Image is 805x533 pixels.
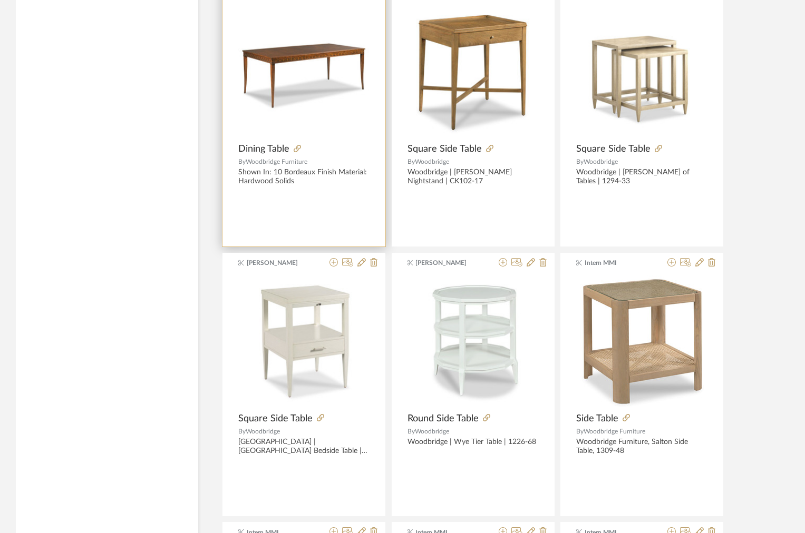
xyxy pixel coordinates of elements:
[238,275,370,407] div: 0
[576,168,707,186] div: Woodbridge | [PERSON_NAME] of Tables | 1294-33
[585,258,651,268] span: Intern MMI
[408,428,415,435] span: By
[408,6,539,137] img: Square Side Table
[408,438,539,456] div: Woodbridge | Wye Tier Table | 1226-68
[576,413,618,425] span: Side Table
[247,258,313,268] span: [PERSON_NAME]
[576,159,584,165] span: By
[238,428,246,435] span: By
[238,143,289,155] span: Dining Table
[584,159,618,165] span: Woodbridge
[246,428,280,435] span: Woodbridge
[584,428,645,435] span: Woodbridge Furniture
[238,168,370,186] div: Shown In: 10 Bordeaux Finish Material: Hardwood Solids
[408,159,415,165] span: By
[238,413,313,425] span: Square Side Table
[408,168,539,186] div: Woodbridge | [PERSON_NAME] Nightstand | CK102-17
[580,275,704,407] img: Side Table
[408,143,482,155] span: Square Side Table
[576,6,707,137] img: Square Side Table
[246,159,307,165] span: Woodbridge Furniture
[238,159,246,165] span: By
[408,275,539,407] img: Round Side Table
[415,258,482,268] span: [PERSON_NAME]
[238,6,370,137] img: Dining Table
[238,275,370,407] img: Square Side Table
[408,413,479,425] span: Round Side Table
[576,438,707,456] div: Woodbridge Furniture, Salton Side Table, 1309-48
[408,275,539,407] div: 0
[415,428,449,435] span: Woodbridge
[576,143,651,155] span: Square Side Table
[238,6,370,137] div: 0
[576,428,584,435] span: By
[415,159,449,165] span: Woodbridge
[238,438,370,456] div: [GEOGRAPHIC_DATA] | [GEOGRAPHIC_DATA] Bedside Table | 1279-62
